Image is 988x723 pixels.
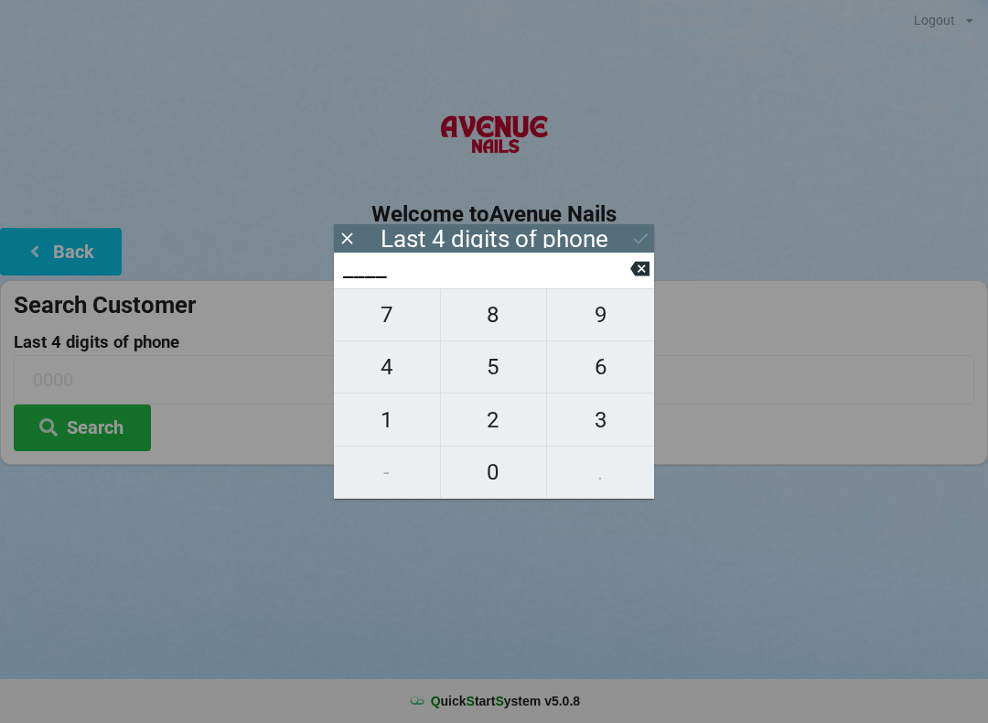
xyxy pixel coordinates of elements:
button: 0 [441,447,548,499]
span: 4 [334,348,440,386]
span: 5 [441,348,547,386]
button: 4 [334,341,441,394]
button: 9 [547,288,654,341]
span: 1 [334,401,440,439]
button: 8 [441,288,548,341]
button: 5 [441,341,548,394]
button: 3 [547,394,654,446]
button: 2 [441,394,548,446]
span: 7 [334,296,440,334]
button: 6 [547,341,654,394]
span: 2 [441,401,547,439]
span: 0 [441,453,547,491]
button: 1 [334,394,441,446]
div: Last 4 digits of phone [381,230,608,248]
span: 6 [547,348,654,386]
span: 8 [441,296,547,334]
span: 9 [547,296,654,334]
span: 3 [547,401,654,439]
button: 7 [334,288,441,341]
